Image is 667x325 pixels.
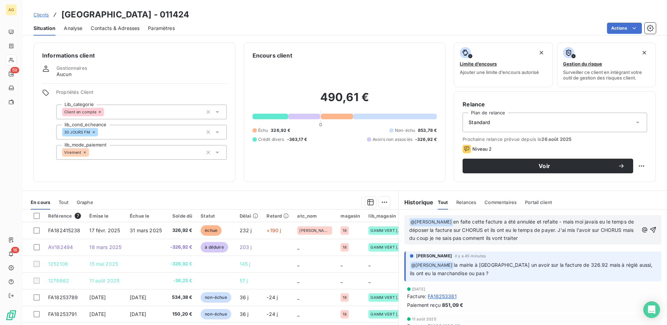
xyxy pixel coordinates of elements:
span: Crédit divers [258,136,284,143]
div: Retard [267,213,289,219]
span: -326,92 € [170,260,192,267]
span: GAMM VERT [GEOGRAPHIC_DATA] [370,228,401,233]
span: Échu [258,127,268,134]
span: non-échue [201,309,231,319]
span: -363,17 € [287,136,307,143]
span: Paramètres [148,25,175,32]
span: Surveiller ce client en intégrant votre outil de gestion des risques client. [563,69,650,81]
span: 59 [10,67,19,73]
span: -24 j [267,294,278,300]
span: Tout [438,199,448,205]
span: 36 j [240,294,249,300]
span: +190 j [267,227,281,233]
span: 18 [343,245,346,249]
span: _ [368,278,370,284]
div: Référence [48,213,81,219]
input: Ajouter une valeur [98,129,104,135]
span: Portail client [525,199,552,205]
span: GAMM VERT [GEOGRAPHIC_DATA] [370,312,401,316]
button: Actions [607,23,642,34]
span: Gestion du risque [563,61,602,67]
div: Statut [201,213,231,219]
span: 11 août 2025 [89,278,119,284]
span: [DATE] [89,311,106,317]
span: à déduire [201,242,228,252]
span: la mairie à [GEOGRAPHIC_DATA] un avoir sur la facture de 326.92 mais à réglé aussi, ils ont eu la... [410,262,654,276]
span: 15 mai 2025 [89,261,118,267]
span: AV182494 [48,244,73,250]
div: AG [6,4,17,15]
span: _ [297,311,299,317]
span: -24 j [267,311,278,317]
span: FA18253791 [48,311,77,317]
div: lib_magasin [368,213,403,219]
span: en faite cette facture a été annulée et refaite - mais moi javais eu le temps de déposer la factu... [409,219,635,241]
span: non-échue [201,292,231,303]
span: 17 févr. 2025 [89,227,120,233]
span: 18 mars 2025 [89,244,121,250]
span: Graphe [77,199,93,205]
button: Voir [463,159,633,173]
span: En cours [31,199,50,205]
span: Situation [33,25,55,32]
span: _ [297,261,299,267]
button: Gestion du risqueSurveiller ce client en intégrant votre outil de gestion des risques client. [557,43,656,87]
span: -326,92 € [415,136,437,143]
span: 18 [343,312,346,316]
span: Prochaine relance prévue depuis le [463,136,647,142]
span: 7 [75,213,81,219]
span: GAMM VERT [GEOGRAPHIC_DATA] [370,245,401,249]
span: FA18253789 [48,294,78,300]
span: @ [PERSON_NAME] [410,262,454,270]
span: [DATE] [130,294,146,300]
span: il y a 45 minutes [455,254,486,258]
div: Émise le [89,213,121,219]
span: Relances [456,199,476,205]
span: 1278662 [48,278,69,284]
span: 57 j [240,278,248,284]
span: FA182415238 [48,227,81,233]
span: 18 [343,295,346,300]
span: 853,78 € [418,127,437,134]
span: [DATE] [130,311,146,317]
span: 16 [11,247,19,253]
span: 31 mars 2025 [130,227,162,233]
span: 150,20 € [170,311,192,318]
span: 0 [319,122,322,127]
h6: Informations client [42,51,227,60]
span: Paiement reçu [407,301,441,309]
span: Avoirs non associés [373,136,412,143]
div: Délai [240,213,258,219]
span: FA18253381 [428,293,457,300]
span: _ [368,261,370,267]
span: [DATE] [89,294,106,300]
span: Client en compte [64,110,96,114]
span: 30 JOURS FM [64,130,90,134]
span: Limite d’encours [460,61,497,67]
span: GAMM VERT [GEOGRAPHIC_DATA] [370,295,401,300]
h6: Relance [463,100,647,108]
span: Ajouter une limite d’encours autorisé [460,69,539,75]
div: atc_nom [297,213,332,219]
div: Solde dû [170,213,192,219]
span: Propriétés Client [56,89,227,99]
span: _ [340,261,343,267]
span: [PERSON_NAME] [299,228,330,233]
span: 534,38 € [170,294,192,301]
div: Open Intercom Messenger [643,301,660,318]
span: Virement [64,150,81,154]
span: Niveau 2 [472,146,492,152]
h3: [GEOGRAPHIC_DATA] - 011424 [61,8,189,21]
a: Clients [33,11,49,18]
span: 11 août 2025 [412,317,436,321]
span: Aucun [57,71,72,78]
span: Clients [33,12,49,17]
div: Échue le [130,213,162,219]
div: magasin [340,213,360,219]
h6: Historique [399,198,434,206]
span: _ [297,278,299,284]
span: 145 j [240,261,250,267]
span: 851,09 € [442,301,463,309]
input: Ajouter une valeur [104,109,110,115]
span: Commentaires [485,199,517,205]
